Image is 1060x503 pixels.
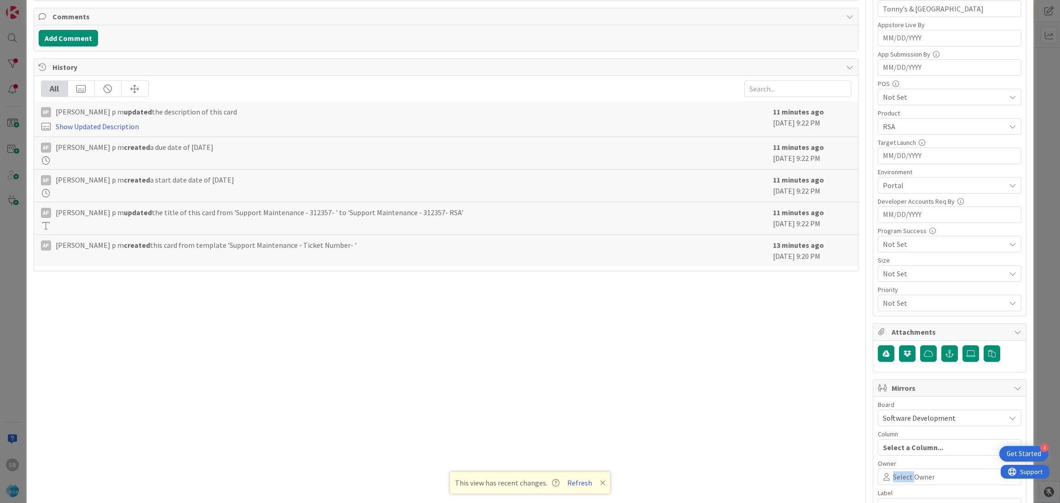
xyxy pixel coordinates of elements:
[883,30,1016,46] input: MM/DD/YYYY
[41,107,51,117] div: Ap
[883,239,1005,250] span: Not Set
[893,471,935,482] span: Select Owner
[41,208,51,218] div: Ap
[124,107,152,116] b: updated
[41,175,51,185] div: Ap
[39,30,98,46] button: Add Comment
[878,110,1021,116] div: Product
[773,174,851,197] div: [DATE] 9:22 PM
[878,228,1021,234] div: Program Success
[878,198,1021,205] div: Developer Accounts Req By
[883,60,1016,75] input: MM/DD/YYYY
[19,1,42,12] span: Support
[773,240,824,250] b: 13 minutes ago
[883,297,1001,309] span: Not Set
[878,431,898,437] span: Column
[878,257,1021,263] div: Size
[56,240,357,251] span: [PERSON_NAME] p m this card from template 'Support Maintenance - Ticket Number- '
[883,207,1016,223] input: MM/DD/YYYY
[892,383,1009,394] span: Mirrors
[744,80,851,97] input: Search...
[124,240,150,250] b: created
[883,180,1005,191] span: Portal
[124,208,152,217] b: updated
[773,107,824,116] b: 11 minutes ago
[56,142,213,153] span: [PERSON_NAME] p m a due date of [DATE]
[455,477,559,488] span: This view has recent changes.
[124,143,150,152] b: created
[773,207,851,230] div: [DATE] 9:22 PM
[41,240,51,251] div: Ap
[878,439,1021,456] button: Select a Column...
[878,80,1021,87] div: POS
[773,143,824,152] b: 11 minutes ago
[1040,444,1048,452] div: 4
[52,62,842,73] span: History
[878,139,1021,146] div: Target Launch
[41,81,68,97] div: All
[883,91,1005,103] span: Not Set
[773,142,851,165] div: [DATE] 9:22 PM
[878,401,894,408] span: Board
[1007,449,1041,458] div: Get Started
[878,22,1021,28] div: Appstore Live By
[883,148,1016,164] input: MM/DD/YYYY
[124,175,150,184] b: created
[883,121,1005,132] span: RSA
[878,490,893,496] span: Label
[773,175,824,184] b: 11 minutes ago
[892,326,1009,337] span: Attachments
[878,460,896,467] span: Owner
[878,169,1021,175] div: Environment
[773,106,851,132] div: [DATE] 9:22 PM
[883,413,956,423] span: Software Development
[883,267,1001,280] span: Not Set
[878,51,1021,57] div: App Submission By
[56,174,234,185] span: [PERSON_NAME] p m a start date date of [DATE]
[56,207,463,218] span: [PERSON_NAME] p m the title of this card from 'Support Maintenance - 312357- ' to 'Support Mainte...
[773,240,851,262] div: [DATE] 9:20 PM
[52,11,842,22] span: Comments
[564,477,595,489] button: Refresh
[878,286,1021,293] div: Priority
[56,106,237,117] span: [PERSON_NAME] p m the description of this card
[999,446,1048,462] div: Open Get Started checklist, remaining modules: 4
[773,208,824,217] b: 11 minutes ago
[56,122,139,131] a: Show Updated Description
[883,441,943,453] span: Select a Column...
[41,143,51,153] div: Ap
